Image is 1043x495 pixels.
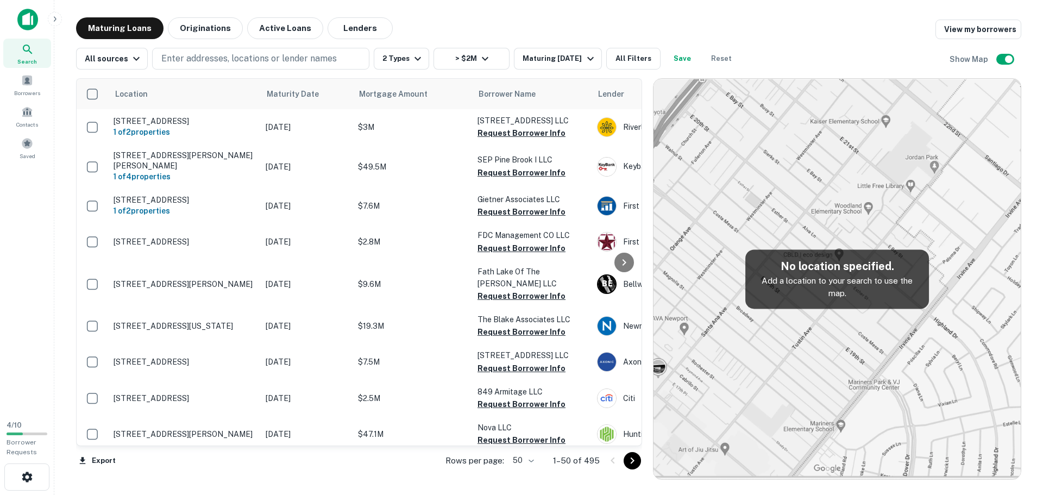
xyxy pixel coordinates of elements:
[353,79,472,109] th: Mortgage Amount
[433,48,510,70] button: > $2M
[597,232,760,252] div: First Liberty Bank
[654,79,1021,479] img: map-placeholder.webp
[358,278,467,290] p: $9.6M
[247,17,323,39] button: Active Loans
[3,133,51,162] a: Saved
[358,320,467,332] p: $19.3M
[704,48,739,70] button: Reset
[7,421,22,429] span: 4 / 10
[598,87,624,101] span: Lender
[114,321,255,331] p: [STREET_ADDRESS][US_STATE]
[598,389,616,408] img: picture
[597,352,760,372] div: Axonic Capital
[266,320,347,332] p: [DATE]
[592,79,765,109] th: Lender
[7,438,37,456] span: Borrower Requests
[266,392,347,404] p: [DATE]
[754,258,920,274] h5: No location specified.
[14,89,40,97] span: Borrowers
[266,356,347,368] p: [DATE]
[266,236,347,248] p: [DATE]
[114,171,255,183] h6: 1 of 4 properties
[161,52,337,65] p: Enter addresses, locations or lender names
[477,154,586,166] p: SEP Pine Brook I LLC
[989,408,1043,460] iframe: Chat Widget
[76,453,118,469] button: Export
[597,196,760,216] div: First MID
[115,87,148,101] span: Location
[168,17,243,39] button: Originations
[477,362,566,375] button: Request Borrower Info
[523,52,596,65] div: Maturing [DATE]
[3,39,51,68] a: Search
[477,193,586,205] p: Gietner Associates LLC
[624,452,641,469] button: Go to next page
[597,316,760,336] div: Newmark
[598,197,616,215] img: picture
[597,117,760,137] div: Riverland Bank
[114,357,255,367] p: [STREET_ADDRESS]
[606,48,661,70] button: All Filters
[597,424,760,444] div: Huntington National Bank
[358,161,467,173] p: $49.5M
[597,274,760,294] div: Bellwether ENT R/E CAP LLC
[267,87,333,101] span: Maturity Date
[266,121,347,133] p: [DATE]
[152,48,369,70] button: Enter addresses, locations or lender names
[597,157,760,177] div: Keybank National Association
[374,48,429,70] button: 2 Types
[114,429,255,439] p: [STREET_ADDRESS][PERSON_NAME]
[479,87,536,101] span: Borrower Name
[3,102,51,131] a: Contacts
[358,200,467,212] p: $7.6M
[358,428,467,440] p: $47.1M
[665,48,700,70] button: Save your search to get updates of matches that match your search criteria.
[477,434,566,447] button: Request Borrower Info
[328,17,393,39] button: Lenders
[266,278,347,290] p: [DATE]
[477,290,566,303] button: Request Borrower Info
[477,127,566,140] button: Request Borrower Info
[266,161,347,173] p: [DATE]
[114,279,255,289] p: [STREET_ADDRESS][PERSON_NAME]
[76,17,164,39] button: Maturing Loans
[114,195,255,205] p: [STREET_ADDRESS]
[76,48,148,70] button: All sources
[598,425,616,443] img: picture
[114,116,255,126] p: [STREET_ADDRESS]
[358,392,467,404] p: $2.5M
[477,166,566,179] button: Request Borrower Info
[114,126,255,138] h6: 1 of 2 properties
[477,349,586,361] p: [STREET_ADDRESS] LLC
[114,393,255,403] p: [STREET_ADDRESS]
[598,317,616,335] img: picture
[754,274,920,300] p: Add a location to your search to use the map.
[266,428,347,440] p: [DATE]
[266,200,347,212] p: [DATE]
[598,158,616,176] img: picture
[477,266,586,290] p: Fath Lake Of The [PERSON_NAME] LLC
[16,120,38,129] span: Contacts
[477,398,566,411] button: Request Borrower Info
[514,48,601,70] button: Maturing [DATE]
[598,233,616,251] img: picture
[3,70,51,99] a: Borrowers
[114,151,255,170] p: [STREET_ADDRESS][PERSON_NAME][PERSON_NAME]
[508,453,536,468] div: 50
[17,9,38,30] img: capitalize-icon.png
[445,454,504,467] p: Rows per page:
[20,152,35,160] span: Saved
[477,422,586,434] p: Nova LLC
[260,79,353,109] th: Maturity Date
[477,325,566,339] button: Request Borrower Info
[358,356,467,368] p: $7.5M
[553,454,600,467] p: 1–50 of 495
[477,229,586,241] p: FDC Management CO LLC
[358,121,467,133] p: $3M
[935,20,1021,39] a: View my borrowers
